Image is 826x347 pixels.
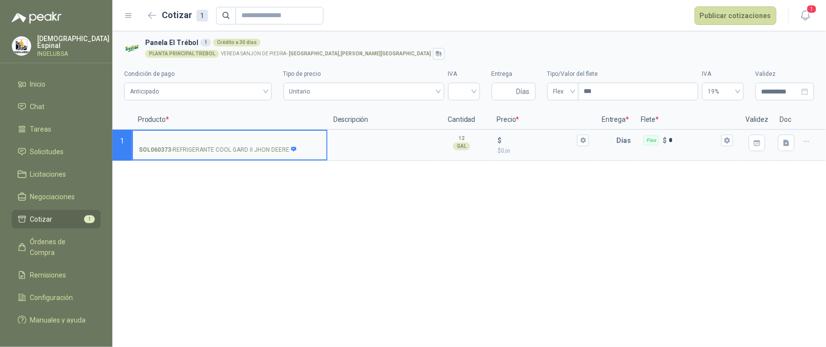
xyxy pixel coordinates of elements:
[577,135,589,146] button: $$0,00
[12,311,101,329] a: Manuales y ayuda
[12,187,101,206] a: Negociaciones
[553,84,573,99] span: Flex
[30,191,75,202] span: Negociaciones
[756,69,814,79] label: Validez
[12,12,62,23] img: Logo peakr
[30,270,66,280] span: Remisiones
[616,131,635,150] p: Días
[12,232,101,262] a: Órdenes de Compra
[139,145,171,155] strong: SOL060373
[30,124,52,135] span: Tareas
[663,135,667,146] p: $
[806,4,817,14] span: 1
[448,69,480,79] label: IVA
[283,69,444,79] label: Tipo de precio
[213,39,261,46] div: Crédito a 30 días
[740,110,774,130] p: Validez
[289,51,431,56] strong: [GEOGRAPHIC_DATA] , [PERSON_NAME][GEOGRAPHIC_DATA]
[30,236,91,258] span: Órdenes de Compra
[12,165,101,184] a: Licitaciones
[30,146,64,157] span: Solicitudes
[498,146,589,156] p: $
[12,75,101,93] a: Inicio
[139,137,321,144] input: SOL060373-REFRIGERANTE COOL GARD II JHON DEERE
[702,69,744,79] label: IVA
[162,8,208,22] h2: Cotizar
[30,101,45,112] span: Chat
[708,84,738,99] span: 19%
[721,135,733,146] button: Flex $
[492,69,536,79] label: Entrega
[30,214,53,225] span: Cotizar
[139,145,297,155] p: - REFRIGERANTE COOL GARD II JHON DEERE
[37,51,109,57] p: INGELUBSA
[12,142,101,161] a: Solicitudes
[221,51,431,56] p: VEREDA SANJON DE PIEDRA -
[145,50,219,58] div: PLANTA PRINCIPAL TREBOL
[501,147,511,154] span: 0
[504,137,576,144] input: $$0,00
[797,7,814,24] button: 1
[12,97,101,116] a: Chat
[12,288,101,307] a: Configuración
[132,110,327,130] p: Producto
[491,110,596,130] p: Precio
[30,292,73,303] span: Configuración
[695,6,777,25] button: Publicar cotizaciones
[547,69,698,79] label: Tipo/Valor del flete
[124,69,272,79] label: Condición de pago
[37,35,109,49] p: [DEMOGRAPHIC_DATA] Espinal
[644,136,659,145] div: Flex
[669,137,719,144] input: Flex $
[30,79,46,90] span: Inicio
[84,215,95,223] span: 1
[289,84,438,99] span: Unitario
[196,10,208,22] div: 1
[453,142,470,150] div: GAL
[433,110,491,130] p: Cantidad
[498,135,502,146] p: $
[12,37,31,55] img: Company Logo
[30,169,66,180] span: Licitaciones
[635,110,740,130] p: Flete
[12,210,101,229] a: Cotizar1
[12,266,101,284] a: Remisiones
[774,110,799,130] p: Doc
[120,137,124,145] span: 1
[30,315,86,325] span: Manuales y ayuda
[459,135,465,142] p: 12
[130,84,266,99] span: Anticipado
[145,37,810,48] h3: Panela El Trébol
[200,39,211,46] div: 1
[505,148,511,154] span: ,00
[12,120,101,139] a: Tareas
[596,110,635,130] p: Entrega
[517,83,530,100] span: Días
[124,40,141,57] img: Company Logo
[327,110,433,130] p: Descripción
